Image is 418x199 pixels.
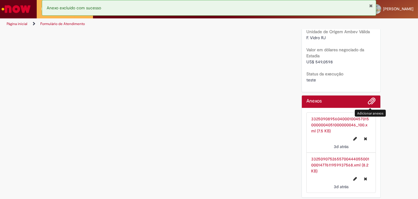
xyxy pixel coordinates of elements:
[5,18,274,30] ul: Trilhas de página
[350,174,361,184] button: Editar nome de arquivo 33250907526557004440550010001477611959937568.xml
[355,110,386,117] div: Adicionar anexos
[47,5,101,11] span: Anexo excluído com sucesso
[306,35,326,40] span: F. Vidro RJ
[306,47,364,58] b: Valor em dólares negociado da Estadia
[306,99,322,104] h2: Anexos
[383,6,413,11] span: [PERSON_NAME]
[306,71,343,77] b: Status da execução
[306,59,333,65] span: US$ 549,0598
[7,21,27,26] a: Página inicial
[41,6,62,12] span: Requisições
[334,144,348,149] span: 3d atrás
[40,21,85,26] a: Formulário de Atendimento
[369,3,373,8] button: Fechar Notificação
[306,29,370,34] b: Unidade de Origem Ambev Válida
[368,97,376,108] button: Adicionar anexos
[1,3,32,15] img: ServiceNow
[311,156,369,174] a: 33250907526557004440550010001477611959937568.xml (8.2 KB)
[361,174,371,184] button: Excluir 33250907526557004440550010001477611959937568.xml
[306,77,316,83] span: teste
[311,116,369,134] a: 33250908956040001004570150000004051000000046_100.xml (7.5 KB)
[334,184,348,189] span: 3d atrás
[361,134,371,144] button: Excluir 33250908956040001004570150000004051000000046_100.xml
[350,134,361,144] button: Editar nome de arquivo 33250908956040001004570150000004051000000046_100.xml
